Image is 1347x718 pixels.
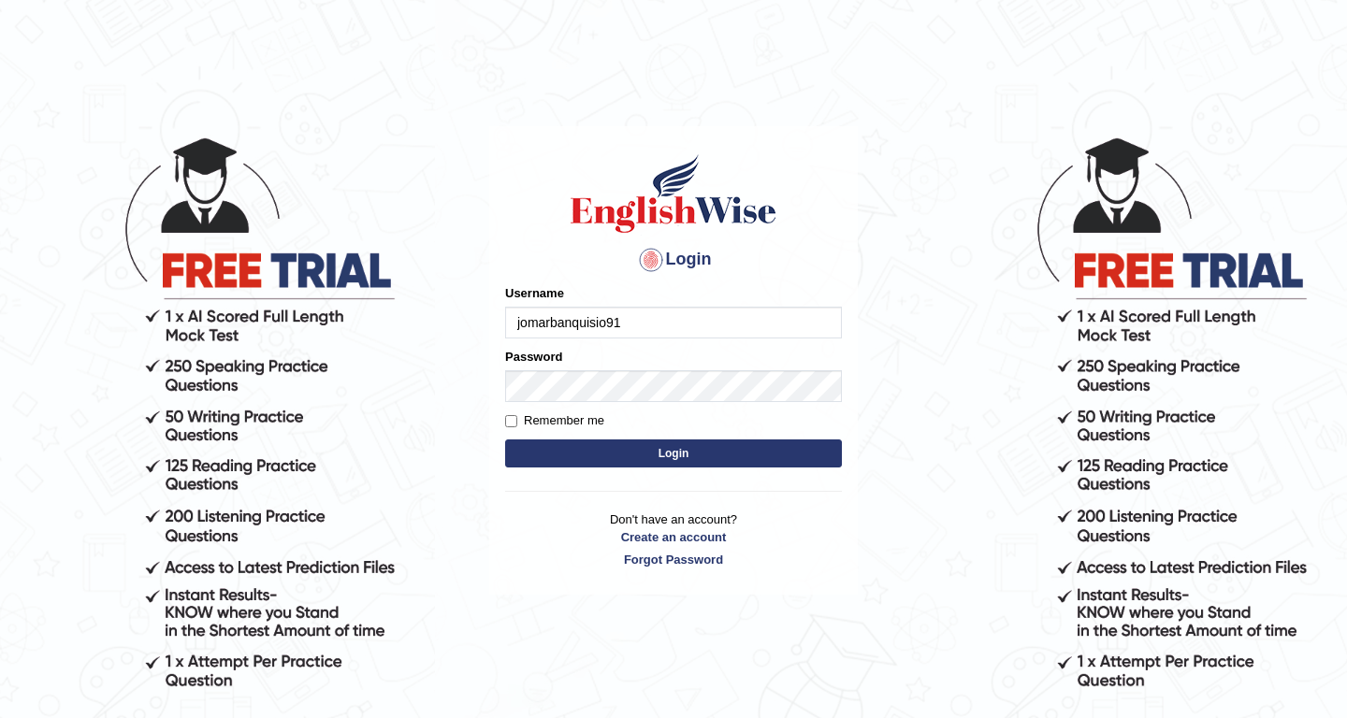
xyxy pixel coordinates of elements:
a: Create an account [505,528,842,546]
a: Forgot Password [505,551,842,568]
label: Remember me [505,411,604,430]
label: Username [505,284,564,302]
button: Login [505,439,842,467]
img: Logo of English Wise sign in for intelligent practice with AI [567,151,780,236]
label: Password [505,348,562,366]
h4: Login [505,245,842,275]
p: Don't have an account? [505,510,842,568]
input: Remember me [505,415,517,427]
